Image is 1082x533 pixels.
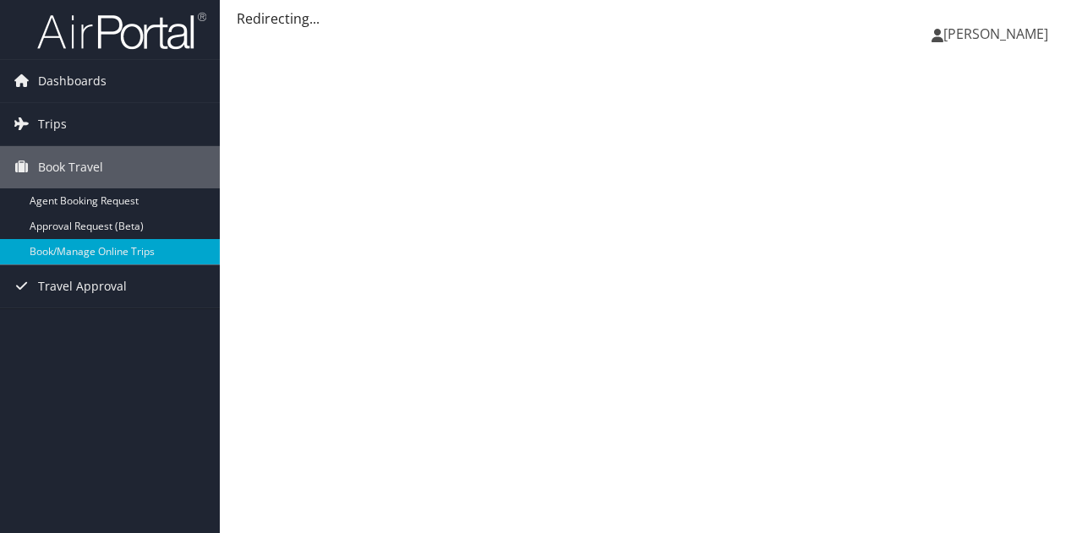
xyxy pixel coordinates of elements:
div: Redirecting... [237,8,1065,29]
span: Dashboards [38,60,107,102]
img: airportal-logo.png [37,11,206,51]
a: [PERSON_NAME] [932,8,1065,59]
span: Trips [38,103,67,145]
span: Book Travel [38,146,103,188]
span: Travel Approval [38,265,127,307]
span: [PERSON_NAME] [943,24,1048,43]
